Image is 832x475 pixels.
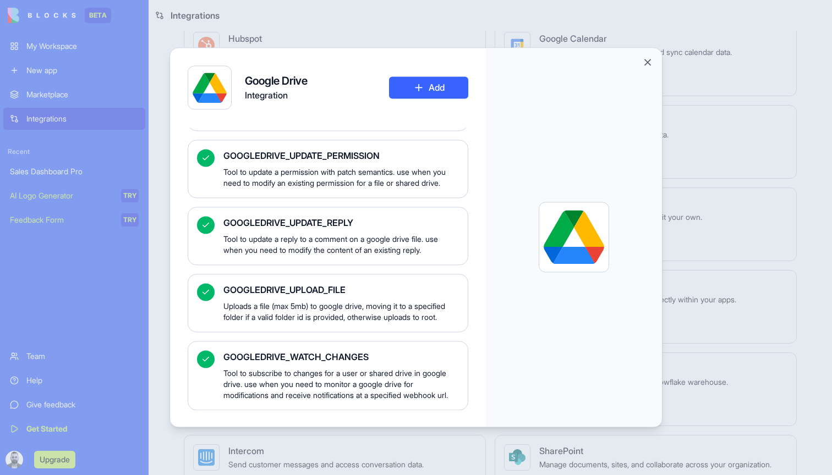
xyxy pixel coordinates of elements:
[245,89,308,102] span: Integration
[223,350,459,363] span: GOOGLEDRIVE_WATCH_CHANGES
[245,73,308,89] h4: Google Drive
[223,167,459,189] span: Tool to update a permission with patch semantics. use when you need to modify an existing permiss...
[223,234,459,256] span: Tool to update a reply to a comment on a google drive file. use when you need to modify the conte...
[223,149,459,162] span: GOOGLEDRIVE_UPDATE_PERMISSION
[642,57,653,68] button: Close
[389,76,468,98] button: Add
[223,216,459,229] span: GOOGLEDRIVE_UPDATE_REPLY
[223,301,459,323] span: Uploads a file (max 5mb) to google drive, moving it to a specified folder if a valid folder id is...
[223,283,459,296] span: GOOGLEDRIVE_UPLOAD_FILE
[223,368,459,401] span: Tool to subscribe to changes for a user or shared drive in google drive. use when you need to mon...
